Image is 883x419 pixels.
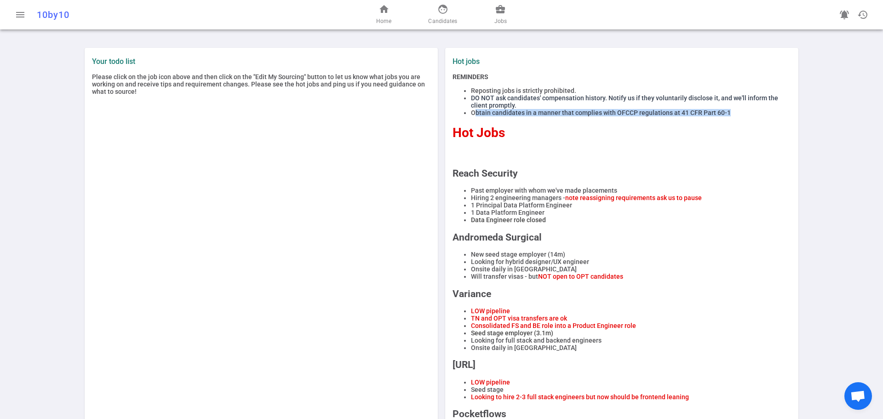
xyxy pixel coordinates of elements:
li: Onsite daily in [GEOGRAPHIC_DATA] [471,265,791,273]
span: Data Engineer role closed [471,216,546,224]
li: Past employer with whom we've made placements [471,187,791,194]
span: LOW pipeline [471,307,510,315]
span: menu [15,9,26,20]
li: Will transfer visas - but [471,273,791,280]
li: Seed stage [471,386,791,393]
span: note reassigning requirements ask us to pause [565,194,702,201]
span: Please click on the job icon above and then click on the "Edit My Sourcing" button to let us know... [92,73,425,95]
span: Hot Jobs [453,125,505,140]
li: 1 Data Platform Engineer [471,209,791,216]
strong: REMINDERS [453,73,488,80]
span: history [857,9,868,20]
h2: Reach Security [453,168,791,179]
span: DO NOT ask candidates' compensation history. Notify us if they voluntarily disclose it, and we'll... [471,94,778,109]
a: Candidates [428,4,457,26]
span: notifications_active [839,9,850,20]
span: Seed stage employer (3.1m) [471,329,553,337]
div: 10by10 [37,9,291,20]
span: Looking to hire 2-3 full stack engineers but now should be frontend leaning [471,393,689,401]
h2: Variance [453,288,791,299]
span: Jobs [494,17,507,26]
li: 1 Principal Data Platform Engineer [471,201,791,209]
li: Hiring 2 engineering managers - [471,194,791,201]
span: LOW pipeline [471,379,510,386]
li: Onsite daily in [GEOGRAPHIC_DATA] [471,344,791,351]
label: Your todo list [92,57,430,66]
div: Open chat [844,382,872,410]
span: face [437,4,448,15]
span: business_center [495,4,506,15]
a: Home [376,4,391,26]
button: Open menu [11,6,29,24]
span: TN and OPT visa transfers are ok [471,315,567,322]
li: Reposting jobs is strictly prohibited. [471,87,791,94]
label: Hot jobs [453,57,618,66]
li: Looking for full stack and backend engineers [471,337,791,344]
span: Consolidated FS and BE role into a Product Engineer role [471,322,636,329]
li: Obtain candidates in a manner that complies with OFCCP regulations at 41 CFR Part 60-1 [471,109,791,116]
span: Home [376,17,391,26]
span: Candidates [428,17,457,26]
span: home [378,4,390,15]
h2: Andromeda Surgical [453,232,791,243]
a: Jobs [494,4,507,26]
button: Open history [854,6,872,24]
span: NOT open to OPT candidates [538,273,623,280]
h2: [URL] [453,359,791,370]
li: New seed stage employer (14m) [471,251,791,258]
a: Go to see announcements [835,6,854,24]
li: Looking for hybrid designer/UX engineer [471,258,791,265]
